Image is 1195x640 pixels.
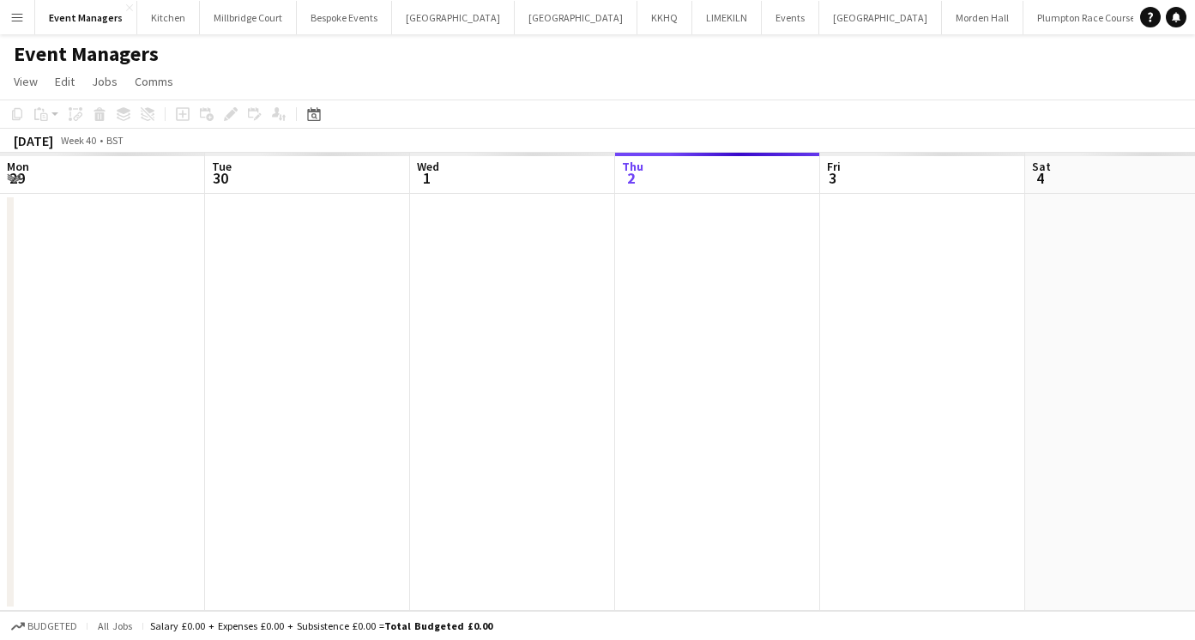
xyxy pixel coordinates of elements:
button: [GEOGRAPHIC_DATA] [515,1,637,34]
button: Event Managers [35,1,137,34]
span: View [14,74,38,89]
span: Total Budgeted £0.00 [384,619,492,632]
span: Week 40 [57,134,100,147]
a: Jobs [85,70,124,93]
div: BST [106,134,124,147]
button: Kitchen [137,1,200,34]
span: Thu [622,159,643,174]
a: View [7,70,45,93]
button: Morden Hall [942,1,1023,34]
button: Bespoke Events [297,1,392,34]
button: Millbridge Court [200,1,297,34]
h1: Event Managers [14,41,159,67]
button: [GEOGRAPHIC_DATA] [392,1,515,34]
a: Edit [48,70,81,93]
button: Budgeted [9,617,80,636]
span: Tue [212,159,232,174]
span: Wed [417,159,439,174]
span: 1 [414,168,439,188]
span: 3 [824,168,841,188]
span: 30 [209,168,232,188]
span: Comms [135,74,173,89]
span: 2 [619,168,643,188]
span: Sat [1032,159,1051,174]
span: Budgeted [27,620,77,632]
button: KKHQ [637,1,692,34]
span: Jobs [92,74,118,89]
span: Mon [7,159,29,174]
span: 29 [4,168,29,188]
span: All jobs [94,619,136,632]
a: Comms [128,70,180,93]
span: Fri [827,159,841,174]
button: Plumpton Race Course [1023,1,1150,34]
button: [GEOGRAPHIC_DATA] [819,1,942,34]
button: Events [762,1,819,34]
span: 4 [1029,168,1051,188]
div: [DATE] [14,132,53,149]
span: Edit [55,74,75,89]
div: Salary £0.00 + Expenses £0.00 + Subsistence £0.00 = [150,619,492,632]
button: LIMEKILN [692,1,762,34]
